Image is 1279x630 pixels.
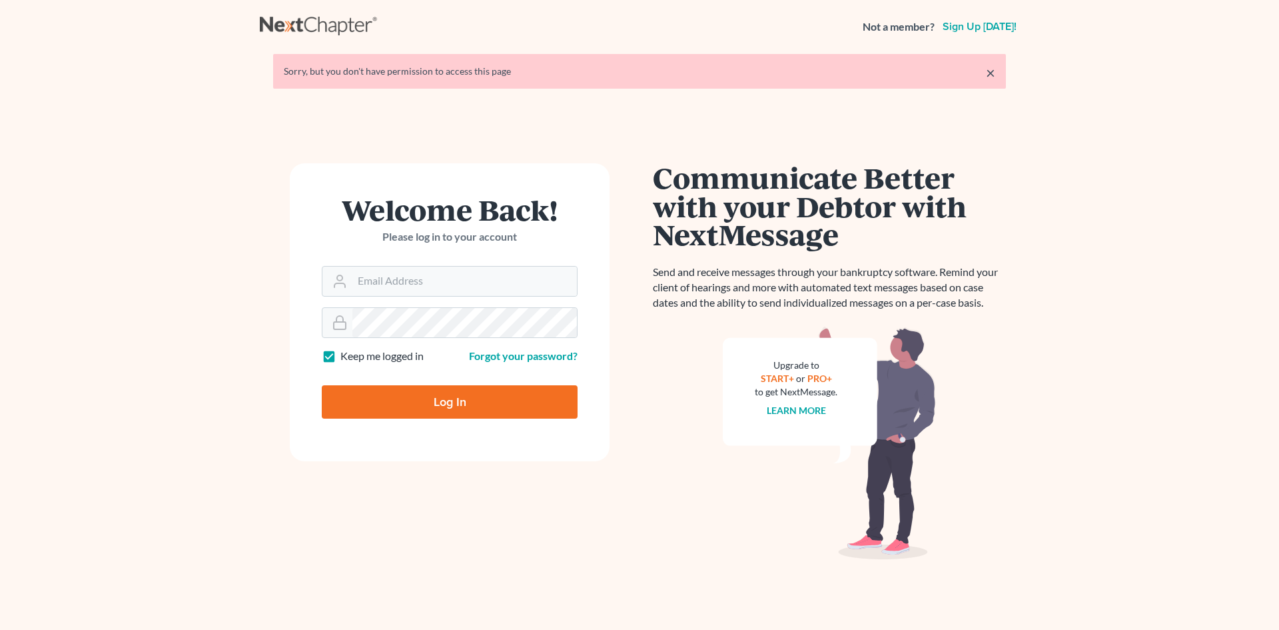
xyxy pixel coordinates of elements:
input: Email Address [352,267,577,296]
a: START+ [761,373,794,384]
label: Keep me logged in [340,349,424,364]
a: PRO+ [807,373,832,384]
a: Sign up [DATE]! [940,21,1019,32]
h1: Communicate Better with your Debtor with NextMessage [653,163,1006,249]
div: Upgrade to [755,359,837,372]
div: to get NextMessage. [755,385,837,399]
a: Forgot your password? [469,349,578,362]
span: or [796,373,805,384]
img: nextmessage_bg-59042aed3d76b12b5cd301f8e5b87938c9018125f34e5fa2b7a6b67550977c72.svg [723,327,936,560]
a: Learn more [767,405,826,416]
div: Sorry, but you don't have permission to access this page [284,65,995,78]
p: Send and receive messages through your bankruptcy software. Remind your client of hearings and mo... [653,265,1006,311]
p: Please log in to your account [322,229,578,245]
a: × [986,65,995,81]
strong: Not a member? [863,19,935,35]
h1: Welcome Back! [322,195,578,224]
input: Log In [322,385,578,419]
